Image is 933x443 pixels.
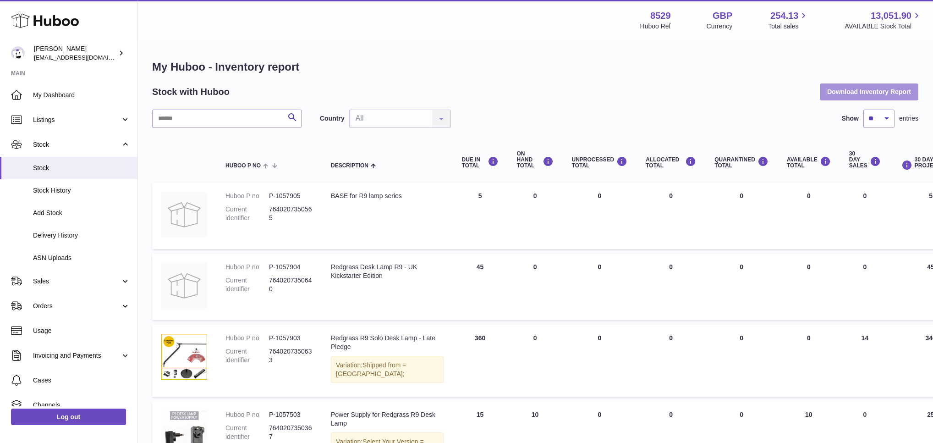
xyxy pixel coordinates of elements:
[33,140,121,149] span: Stock
[640,22,671,31] div: Huboo Ref
[899,114,918,123] span: entries
[508,325,563,397] td: 0
[563,183,637,249] td: 0
[33,186,130,195] span: Stock History
[453,183,508,249] td: 5
[225,347,269,365] dt: Current identifier
[225,276,269,293] dt: Current identifier
[33,401,130,410] span: Channels
[637,254,705,320] td: 0
[778,325,840,397] td: 0
[33,231,130,240] span: Delivery History
[269,334,313,343] dd: P-1057903
[517,151,554,169] div: ON HAND Total
[770,10,798,22] span: 254.13
[331,334,444,351] div: Redgrass R9 Solo Desk Lamp - Late Pledge
[840,325,890,397] td: 14
[331,192,444,200] div: BASE for R9 lamp series
[161,263,207,309] img: product image
[840,254,890,320] td: 0
[33,116,121,124] span: Listings
[707,22,733,31] div: Currency
[714,156,768,169] div: QUARANTINED Total
[331,410,444,428] div: Power Supply for Redgrass R9 Desk Lamp
[225,263,269,271] dt: Huboo P no
[820,83,918,100] button: Download Inventory Report
[840,183,890,249] td: 0
[33,327,130,335] span: Usage
[269,205,313,222] dd: 7640207350565
[650,10,671,22] strong: 8529
[572,156,628,169] div: UNPROCESSED Total
[740,411,743,418] span: 0
[336,361,406,377] span: Shipped from = [GEOGRAPHIC_DATA];
[33,277,121,286] span: Sales
[225,192,269,200] dt: Huboo P no
[11,46,25,60] img: admin@redgrass.ch
[33,254,130,262] span: ASN Uploads
[778,254,840,320] td: 0
[269,424,313,441] dd: 7640207350367
[33,209,130,217] span: Add Stock
[34,44,116,62] div: [PERSON_NAME]
[33,302,121,310] span: Orders
[845,10,922,31] a: 13,051.90 AVAILABLE Stock Total
[34,54,135,61] span: [EMAIL_ADDRESS][DOMAIN_NAME]
[508,183,563,249] td: 0
[152,86,230,98] h2: Stock with Huboo
[713,10,732,22] strong: GBP
[768,10,809,31] a: 254.13 Total sales
[320,114,345,123] label: Country
[563,254,637,320] td: 0
[33,164,130,172] span: Stock
[768,22,809,31] span: Total sales
[740,263,743,271] span: 0
[462,156,499,169] div: DUE IN TOTAL
[331,356,444,383] div: Variation:
[331,263,444,280] div: Redgrass Desk Lamp R9 - UK Kickstarter Edition
[563,325,637,397] td: 0
[33,91,130,100] span: My Dashboard
[269,192,313,200] dd: P-1057905
[152,60,918,74] h1: My Huboo - Inventory report
[33,376,130,385] span: Cases
[453,254,508,320] td: 45
[225,424,269,441] dt: Current identifier
[161,192,207,238] img: product image
[269,410,313,419] dd: P-1057503
[778,183,840,249] td: 0
[740,192,743,199] span: 0
[331,163,368,169] span: Description
[225,334,269,343] dt: Huboo P no
[269,263,313,271] dd: P-1057904
[33,351,121,360] span: Invoicing and Payments
[871,10,911,22] span: 13,051.90
[740,334,743,342] span: 0
[508,254,563,320] td: 0
[11,409,126,425] a: Log out
[646,156,696,169] div: ALLOCATED Total
[269,347,313,365] dd: 7640207350633
[637,325,705,397] td: 0
[842,114,859,123] label: Show
[637,183,705,249] td: 0
[269,276,313,293] dd: 7640207350640
[845,22,922,31] span: AVAILABLE Stock Total
[787,156,831,169] div: AVAILABLE Total
[225,410,269,419] dt: Huboo P no
[225,163,261,169] span: Huboo P no
[453,325,508,397] td: 360
[161,334,207,380] img: product image
[849,151,881,169] div: 30 DAY SALES
[225,205,269,222] dt: Current identifier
